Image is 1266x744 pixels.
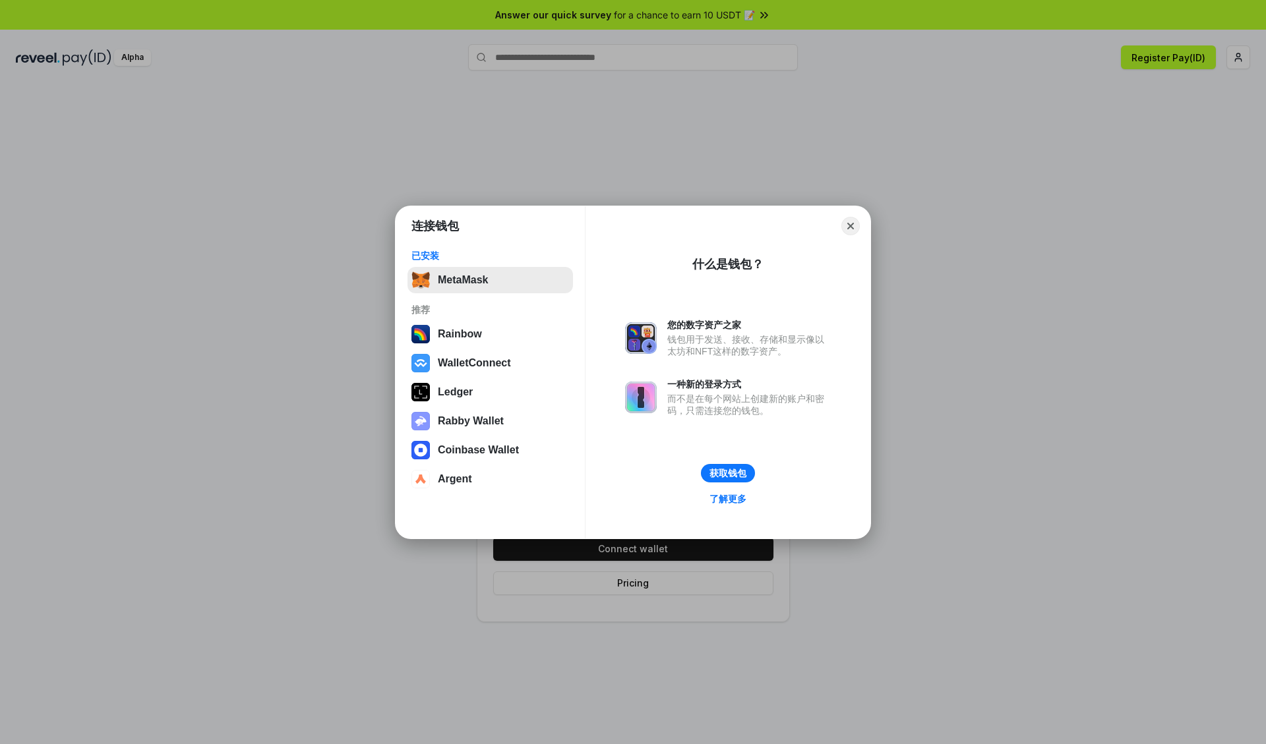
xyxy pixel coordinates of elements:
[411,412,430,430] img: svg+xml,%3Csvg%20xmlns%3D%22http%3A%2F%2Fwww.w3.org%2F2000%2Fsvg%22%20fill%3D%22none%22%20viewBox...
[407,321,573,347] button: Rainbow
[667,393,831,416] div: 而不是在每个网站上创建新的账户和密码，只需连接您的钱包。
[438,473,472,485] div: Argent
[667,333,831,357] div: 钱包用于发送、接收、存储和显示像以太坊和NFT这样的数字资产。
[438,328,482,340] div: Rainbow
[411,304,569,316] div: 推荐
[407,267,573,293] button: MetaMask
[407,350,573,376] button: WalletConnect
[625,322,657,354] img: svg+xml,%3Csvg%20xmlns%3D%22http%3A%2F%2Fwww.w3.org%2F2000%2Fsvg%22%20fill%3D%22none%22%20viewBox...
[411,470,430,488] img: svg+xml,%3Csvg%20width%3D%2228%22%20height%3D%2228%22%20viewBox%3D%220%200%2028%2028%22%20fill%3D...
[411,383,430,401] img: svg+xml,%3Csvg%20xmlns%3D%22http%3A%2F%2Fwww.w3.org%2F2000%2Fsvg%22%20width%3D%2228%22%20height%3...
[692,256,764,272] div: 什么是钱包？
[407,437,573,463] button: Coinbase Wallet
[407,408,573,434] button: Rabby Wallet
[709,493,746,505] div: 了解更多
[407,466,573,492] button: Argent
[702,490,754,507] a: 了解更多
[411,218,459,234] h1: 连接钱包
[438,444,519,456] div: Coinbase Wallet
[411,250,569,262] div: 已安装
[438,415,504,427] div: Rabby Wallet
[709,467,746,479] div: 获取钱包
[407,379,573,405] button: Ledger
[667,378,831,390] div: 一种新的登录方式
[701,464,755,482] button: 获取钱包
[438,357,511,369] div: WalletConnect
[438,274,488,286] div: MetaMask
[411,354,430,372] img: svg+xml,%3Csvg%20width%3D%2228%22%20height%3D%2228%22%20viewBox%3D%220%200%2028%2028%22%20fill%3D...
[625,382,657,413] img: svg+xml,%3Csvg%20xmlns%3D%22http%3A%2F%2Fwww.w3.org%2F2000%2Fsvg%22%20fill%3D%22none%22%20viewBox...
[841,217,860,235] button: Close
[667,319,831,331] div: 您的数字资产之家
[411,441,430,459] img: svg+xml,%3Csvg%20width%3D%2228%22%20height%3D%2228%22%20viewBox%3D%220%200%2028%2028%22%20fill%3D...
[411,271,430,289] img: svg+xml,%3Csvg%20fill%3D%22none%22%20height%3D%2233%22%20viewBox%3D%220%200%2035%2033%22%20width%...
[411,325,430,343] img: svg+xml,%3Csvg%20width%3D%22120%22%20height%3D%22120%22%20viewBox%3D%220%200%20120%20120%22%20fil...
[438,386,473,398] div: Ledger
